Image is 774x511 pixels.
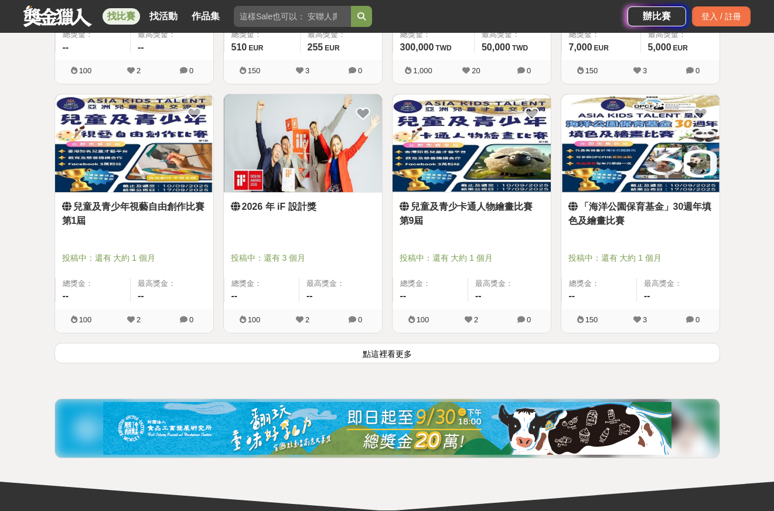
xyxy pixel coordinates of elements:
[137,66,141,75] span: 2
[231,252,375,264] span: 投稿中：還有 3 個月
[475,291,482,301] span: --
[63,278,124,289] span: 總獎金：
[692,6,751,26] div: 登入 / 註冊
[648,29,712,40] span: 最高獎金：
[248,66,261,75] span: 150
[400,42,434,52] span: 300,000
[189,315,193,324] span: 0
[224,94,382,192] img: Cover Image
[568,252,712,264] span: 投稿中：還有 大約 1 個月
[413,66,432,75] span: 1,000
[138,291,144,301] span: --
[695,66,700,75] span: 0
[231,42,247,52] span: 510
[643,66,647,75] span: 3
[63,291,69,301] span: --
[358,315,362,324] span: 0
[231,278,292,289] span: 總獎金：
[400,252,544,264] span: 投稿中：還有 大約 1 個月
[187,8,224,25] a: 作品集
[306,278,375,289] span: 最高獎金：
[527,66,531,75] span: 0
[138,29,206,40] span: 最高獎金：
[594,44,609,52] span: EUR
[308,42,323,52] span: 255
[561,94,720,192] img: Cover Image
[482,29,544,40] span: 最高獎金：
[79,315,92,324] span: 100
[400,29,467,40] span: 總獎金：
[103,8,140,25] a: 找比賽
[643,315,647,324] span: 3
[475,278,544,289] span: 最高獎金：
[189,66,193,75] span: 0
[561,94,720,193] a: Cover Image
[231,29,293,40] span: 總獎金：
[55,94,213,193] a: Cover Image
[138,278,206,289] span: 最高獎金：
[400,278,461,289] span: 總獎金：
[305,315,309,324] span: 2
[224,94,382,193] a: Cover Image
[138,42,144,52] span: --
[62,200,206,228] a: 兒童及青少年視藝自由創作比賽 第1屆
[585,315,598,324] span: 150
[393,94,551,192] img: Cover Image
[648,42,671,52] span: 5,000
[472,66,480,75] span: 20
[137,315,141,324] span: 2
[231,291,238,301] span: --
[62,252,206,264] span: 投稿中：還有 大約 1 個月
[145,8,182,25] a: 找活動
[482,42,510,52] span: 50,000
[325,44,339,52] span: EUR
[527,315,531,324] span: 0
[306,291,313,301] span: --
[234,6,351,27] input: 這樣Sale也可以： 安聯人壽創意銷售法募集
[63,42,69,52] span: --
[400,291,407,301] span: --
[79,66,92,75] span: 100
[474,315,478,324] span: 2
[63,29,124,40] span: 總獎金：
[695,315,700,324] span: 0
[400,200,544,228] a: 兒童及青少卡通人物繪畫比賽 第9屆
[417,315,429,324] span: 100
[569,29,633,40] span: 總獎金：
[569,291,575,301] span: --
[569,278,630,289] span: 總獎金：
[644,278,712,289] span: 最高獎金：
[231,200,375,214] a: 2026 年 iF 設計獎
[435,44,451,52] span: TWD
[628,6,686,26] a: 辦比賽
[569,42,592,52] span: 7,000
[308,29,375,40] span: 最高獎金：
[305,66,309,75] span: 3
[248,315,261,324] span: 100
[585,66,598,75] span: 150
[54,343,720,363] button: 點這裡看更多
[512,44,528,52] span: TWD
[358,66,362,75] span: 0
[644,291,650,301] span: --
[568,200,712,228] a: 「海洋公園保育基金」30週年填色及繪畫比賽
[103,402,671,455] img: 11b6bcb1-164f-4f8f-8046-8740238e410a.jpg
[393,94,551,193] a: Cover Image
[673,44,688,52] span: EUR
[55,94,213,192] img: Cover Image
[248,44,263,52] span: EUR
